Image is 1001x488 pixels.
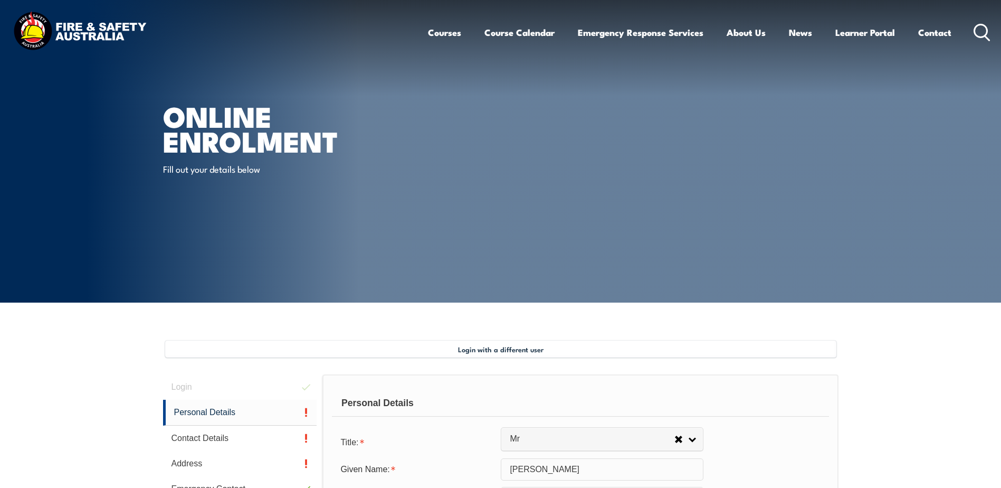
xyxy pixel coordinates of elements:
a: Address [163,451,317,476]
div: Title is required. [332,431,501,452]
a: Emergency Response Services [578,18,703,46]
span: Title: [340,438,358,447]
a: Contact [918,18,951,46]
a: About Us [727,18,766,46]
div: Personal Details [332,390,828,417]
a: Contact Details [163,426,317,451]
a: Courses [428,18,461,46]
span: Login with a different user [458,345,544,353]
h1: Online Enrolment [163,104,424,153]
div: Given Name is required. [332,459,501,480]
a: Course Calendar [484,18,555,46]
a: News [789,18,812,46]
a: Learner Portal [835,18,895,46]
a: Personal Details [163,400,317,426]
span: Mr [510,434,674,445]
p: Fill out your details below [163,163,356,175]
